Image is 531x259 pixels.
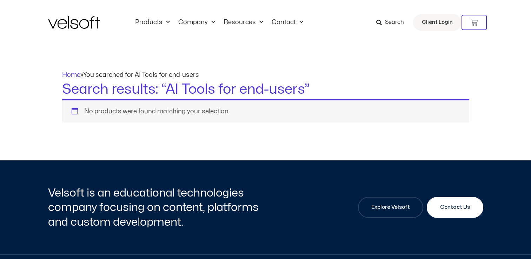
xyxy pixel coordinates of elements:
[440,203,470,212] span: Contact Us
[427,197,483,218] a: Contact Us
[413,14,462,31] a: Client Login
[83,72,199,78] span: You searched for AI Tools for end-users
[62,72,80,78] a: Home
[219,19,267,26] a: ResourcesMenu Toggle
[131,19,307,26] nav: Menu
[62,99,469,122] div: No products were found matching your selection.
[385,18,404,27] span: Search
[376,16,409,28] a: Search
[62,72,199,78] span: »
[62,80,469,99] h1: Search results: “AI Tools for end-users”
[267,19,307,26] a: ContactMenu Toggle
[371,203,410,212] span: Explore Velsoft
[48,186,264,230] h2: Velsoft is an educational technologies company focusing on content, platforms and custom developm...
[131,19,174,26] a: ProductsMenu Toggle
[358,197,423,218] a: Explore Velsoft
[48,16,100,29] img: Velsoft Training Materials
[174,19,219,26] a: CompanyMenu Toggle
[422,18,453,27] span: Client Login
